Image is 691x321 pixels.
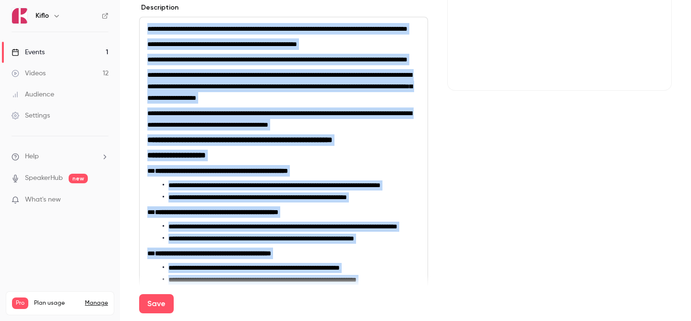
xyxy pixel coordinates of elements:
h6: Kiflo [36,11,49,21]
img: Kiflo [12,8,27,24]
a: SpeakerHub [25,173,63,183]
button: Save [139,294,174,313]
li: help-dropdown-opener [12,152,108,162]
div: Settings [12,111,50,120]
span: What's new [25,195,61,205]
span: Plan usage [34,299,79,307]
div: Videos [12,69,46,78]
div: Audience [12,90,54,99]
span: Pro [12,297,28,309]
span: Help [25,152,39,162]
a: Manage [85,299,108,307]
span: new [69,174,88,183]
div: Events [12,48,45,57]
iframe: Noticeable Trigger [97,196,108,204]
label: Description [139,3,179,12]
